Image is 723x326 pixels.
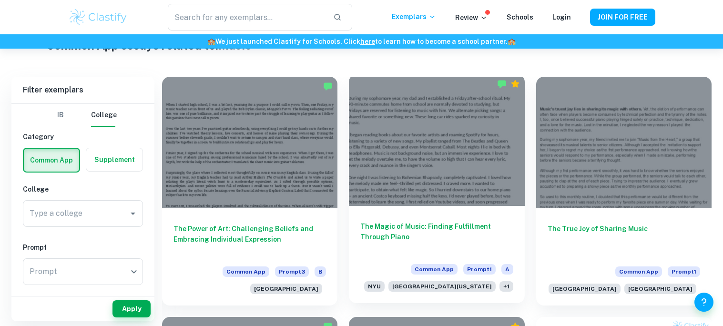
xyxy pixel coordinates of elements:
a: Login [552,13,571,21]
a: here [360,38,375,45]
h6: Category [23,132,143,142]
span: + 1 [499,281,513,292]
span: [GEOGRAPHIC_DATA][US_STATE] [388,281,496,292]
span: Common App [411,264,458,275]
span: 🏫 [508,38,516,45]
span: Prompt 1 [463,264,496,275]
input: Search for any exemplars... [168,4,325,31]
h6: The True Joy of Sharing Music [548,224,700,255]
button: Open [126,207,140,220]
button: Help and Feedback [694,293,713,312]
img: Marked [323,81,333,91]
span: Common App [615,266,662,277]
button: IB [49,104,72,127]
img: Clastify logo [68,8,129,27]
span: Prompt 3 [275,266,309,277]
span: B [315,266,326,277]
h6: College [23,184,143,194]
span: Common App [223,266,269,277]
span: A [501,264,513,275]
button: JOIN FOR FREE [590,9,655,26]
a: The Magic of Music: Finding Fulfillment Through PianoCommon AppPrompt1ANYU[GEOGRAPHIC_DATA][US_ST... [349,77,524,306]
h6: Filter exemplars [11,77,154,103]
h6: The Power of Art: Challenging Beliefs and Embracing Individual Expression [173,224,326,255]
button: Supplement [86,148,143,171]
span: Prompt 1 [668,266,700,277]
span: NYU [364,281,385,292]
h6: We just launched Clastify for Schools. Click to learn how to become a school partner. [2,36,721,47]
p: Review [455,12,488,23]
img: Marked [497,79,507,89]
a: Schools [507,13,533,21]
a: The True Joy of Sharing MusicCommon AppPrompt1[GEOGRAPHIC_DATA][GEOGRAPHIC_DATA] [536,77,712,306]
a: The Power of Art: Challenging Beliefs and Embracing Individual ExpressionCommon AppPrompt3B[GEOGR... [162,77,337,306]
span: [GEOGRAPHIC_DATA] [624,284,696,294]
span: [GEOGRAPHIC_DATA] [549,284,621,294]
button: Apply [112,300,151,317]
div: Premium [510,79,520,89]
button: Common App [24,149,79,172]
span: [GEOGRAPHIC_DATA] [250,284,322,294]
h6: The Magic of Music: Finding Fulfillment Through Piano [360,221,513,253]
p: Exemplars [392,11,436,22]
h6: Prompt [23,242,143,253]
div: Filter type choice [49,104,117,127]
button: College [91,104,117,127]
span: 🏫 [207,38,215,45]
